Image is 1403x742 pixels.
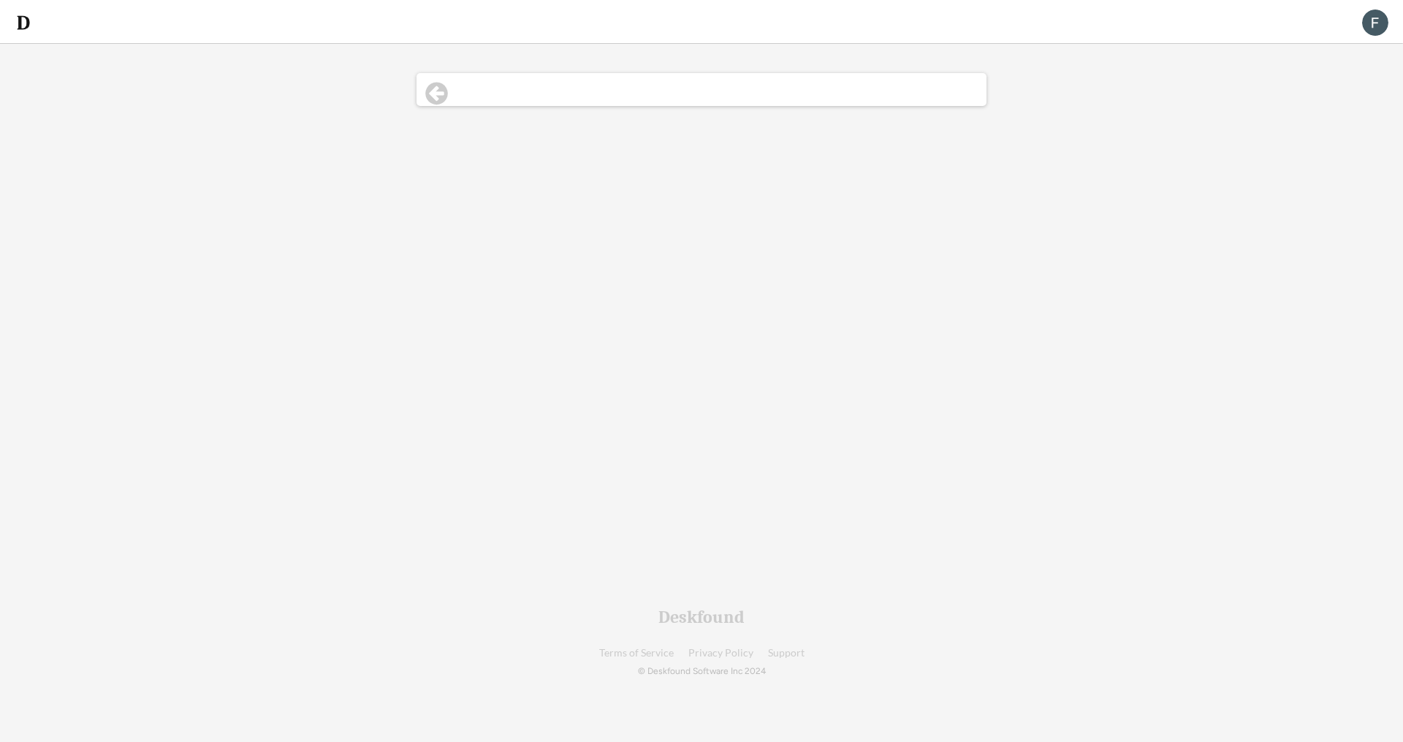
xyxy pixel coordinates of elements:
a: Terms of Service [599,648,674,659]
div: Deskfound [658,608,745,626]
a: Support [768,648,805,659]
img: d-whitebg.png [15,14,32,31]
img: ACg8ocK2Xj13SBUVX-u-zHDZSj7_UPLDlW4lUvuLxS9Too8Jxc6H9g=s96-c [1362,10,1388,36]
a: Privacy Policy [688,648,753,659]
